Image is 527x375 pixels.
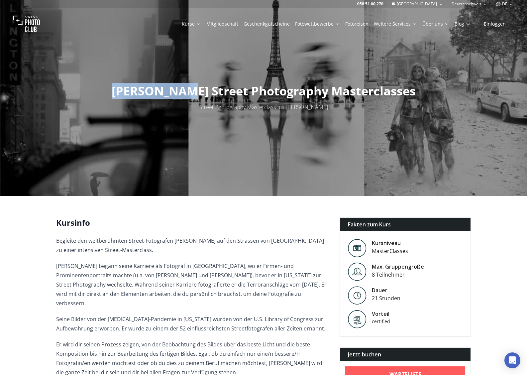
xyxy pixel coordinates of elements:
[56,314,329,333] p: Seine Bilder von der [MEDICAL_DATA]-Pandemie in [US_STATE] wurden von der U.S. Library of Congres...
[295,21,340,27] a: Fotowettbewerbe
[504,352,520,368] div: Open Intercom Messenger
[348,310,367,328] img: Vorteil
[420,19,452,29] button: Über uns
[56,236,329,255] p: Begleite den weltberühmten Street-Fotografen [PERSON_NAME] auf den Strassen von [GEOGRAPHIC_DATA]...
[241,19,292,29] button: Geschenkgutscheine
[345,21,369,27] a: Fotoreisen
[348,263,367,281] img: Level
[455,21,471,27] a: Blog
[371,19,420,29] button: Weitere Services
[372,294,400,302] div: 21 Stunden
[372,318,428,325] div: certified
[340,218,471,231] div: Fakten zum Kurs
[199,103,328,111] span: Street Photography Masterclass mit [PERSON_NAME]
[182,21,201,27] a: Kurse
[206,21,238,27] a: Mitgliedschaft
[112,83,416,99] span: [PERSON_NAME] Street Photography Masterclasses
[372,310,428,318] div: Vorteil
[56,261,329,308] p: [PERSON_NAME] begann seine Karriere als Fotograf in [GEOGRAPHIC_DATA], wo er Firmen- und Prominen...
[422,21,449,27] a: Über uns
[452,19,473,29] button: Blog
[372,239,408,247] div: Kursniveau
[372,286,400,294] div: Dauer
[292,19,343,29] button: Fotowettbewerbe
[357,1,383,7] a: 058 51 00 270
[204,19,241,29] button: Mitgliedschaft
[340,348,471,361] div: Jetzt buchen
[244,21,290,27] a: Geschenkgutscheine
[372,247,408,255] div: MasterClasses
[13,11,40,37] img: Swiss photo club
[179,19,204,29] button: Kurse
[476,19,514,29] button: Einloggen
[343,19,371,29] button: Fotoreisen
[372,263,424,271] div: Max. Gruppengröße
[348,239,367,257] img: Level
[56,217,329,228] h2: Kursinfo
[348,286,367,305] img: Level
[374,21,417,27] a: Weitere Services
[372,271,424,279] div: 8 Teilnehmer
